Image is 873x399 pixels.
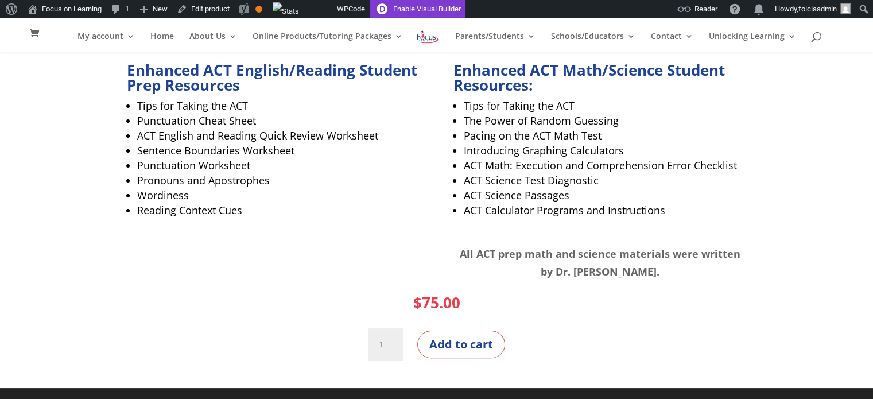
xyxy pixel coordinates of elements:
input: Product quantity [368,328,402,361]
span: folciaadmin [798,5,837,13]
a: Unlocking Learning [709,32,796,52]
a: My account [77,32,135,52]
a: Schools/Educators [551,32,635,52]
li: Punctuation Worksheet [137,158,420,173]
li: Wordiness [137,188,420,203]
span: Tips for Taking the ACT [137,99,248,113]
strong: All ACT prep math and science materials were written by Dr. [PERSON_NAME]. [460,247,740,278]
li: ACT English and Reading Quick Review Worksheet [137,128,420,143]
li: The Power of Random Guessing [464,113,746,128]
strong: Enhanced ACT English/Reading Student Prep Resources [127,60,417,95]
li: ACT Science Passages [464,188,746,203]
li: Pronouns and Apostrophes [137,173,420,188]
strong: Enhanced ACT Math/Science Student Resources: [453,60,725,95]
li: Pacing on the ACT Math Test [464,128,746,143]
img: Views over 48 hours. Click for more Jetpack Stats. [273,2,299,21]
li: ACT Math: Execution and Comprehension Error Checklist [464,158,746,173]
button: Add to cart [417,331,505,358]
li: Sentence Boundaries Worksheet [137,143,420,158]
img: Focus on Learning [416,29,440,45]
a: Parents/Students [455,32,536,52]
bdi: 75.00 [413,292,460,313]
li: ACT Science Test Diagnostic [464,173,746,188]
a: Online Products/Tutoring Packages [253,32,403,52]
li: Reading Context Cues [137,203,420,218]
a: Contact [651,32,693,52]
a: About Us [189,32,237,52]
div: OK [255,6,262,13]
li: Punctuation Cheat Sheet [137,113,420,128]
li: Tips for Taking the ACT [464,98,746,113]
span: $ [413,292,422,313]
a: Home [150,32,174,52]
li: Introducing Graphing Calculators [464,143,746,158]
li: ACT Calculator Programs and Instructions [464,203,746,218]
